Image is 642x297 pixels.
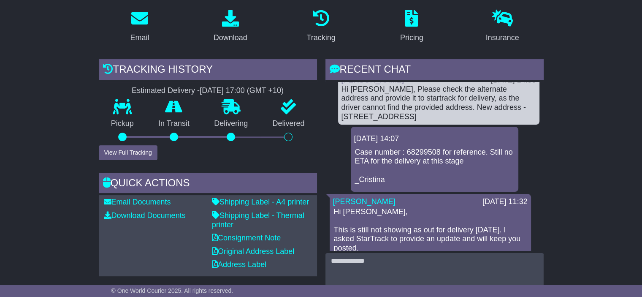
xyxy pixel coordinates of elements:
[400,32,423,44] div: Pricing
[212,198,309,206] a: Shipping Label - A4 printer
[482,197,528,207] div: [DATE] 11:32
[212,211,304,229] a: Shipping Label - Thermal printer
[212,260,266,269] a: Address Label
[130,32,149,44] div: Email
[480,7,525,46] a: Insurance
[200,86,284,95] div: [DATE] 17:00 (GMT +10)
[306,32,335,44] div: Tracking
[486,32,519,44] div: Insurance
[99,119,146,128] p: Pickup
[99,173,317,196] div: Quick Actions
[104,211,186,220] a: Download Documents
[111,287,233,294] span: © One World Courier 2025. All rights reserved.
[333,197,395,206] a: [PERSON_NAME]
[355,148,514,184] p: Case number : 68299508 for reference. Still no ETA for the delivery at this stage _Cristina
[208,7,253,46] a: Download
[334,207,527,281] p: Hi [PERSON_NAME], This is still not showing as out for delivery [DATE]. I asked StarTrack to prov...
[260,119,317,128] p: Delivered
[212,247,294,256] a: Original Address Label
[125,7,154,46] a: Email
[354,134,515,144] div: [DATE] 14:07
[341,85,536,121] div: Hi [PERSON_NAME], Please check the alternate address and provide it to startrack for delivery, as...
[212,234,281,242] a: Consignment Note
[99,59,317,82] div: Tracking history
[104,198,171,206] a: Email Documents
[325,59,544,82] div: RECENT CHAT
[301,7,341,46] a: Tracking
[214,32,247,44] div: Download
[146,119,202,128] p: In Transit
[395,7,429,46] a: Pricing
[99,145,157,160] button: View Full Tracking
[202,119,260,128] p: Delivering
[99,86,317,95] div: Estimated Delivery -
